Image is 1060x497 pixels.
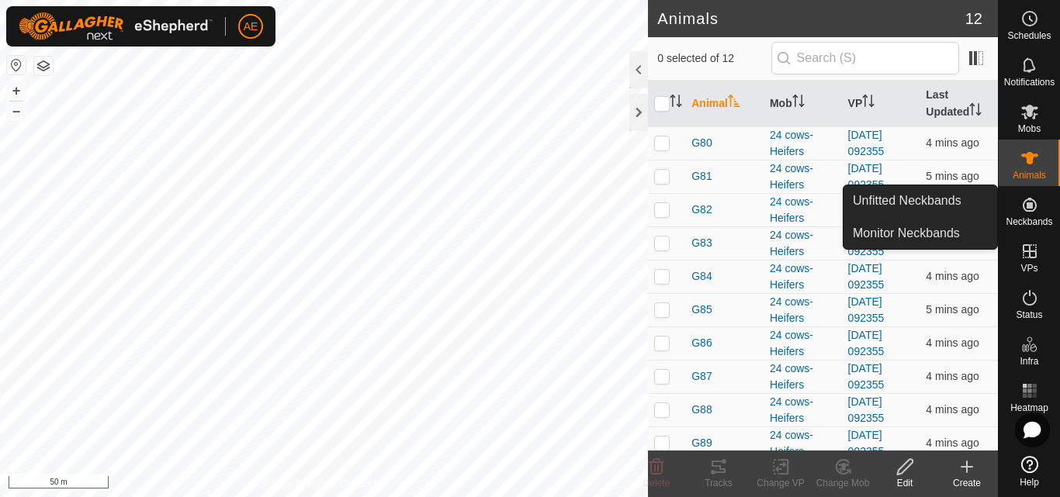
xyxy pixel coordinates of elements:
a: [DATE] 092355 [848,429,885,457]
span: G89 [691,435,712,451]
a: Privacy Policy [263,477,321,491]
a: [DATE] 092355 [848,362,885,391]
span: 10 Aug 2025, 5:06 pm [926,170,979,182]
button: Map Layers [34,57,53,75]
p-sorticon: Activate to sort [969,105,982,118]
span: Infra [1020,357,1038,366]
a: Contact Us [339,477,385,491]
th: VP [842,81,920,127]
input: Search (S) [771,42,959,74]
button: Reset Map [7,56,26,74]
div: 24 cows-Heifers [770,394,836,426]
span: 10 Aug 2025, 5:06 pm [926,270,979,282]
a: Monitor Neckbands [843,218,997,249]
span: G85 [691,302,712,318]
span: Delete [643,478,670,488]
span: Monitor Neckbands [853,224,960,243]
img: Gallagher Logo [19,12,213,40]
a: [DATE] 092355 [848,229,885,257]
span: Notifications [1004,78,1055,87]
h2: Animals [657,9,965,28]
a: Unfitted Neckbands [843,185,997,216]
div: 24 cows-Heifers [770,127,836,160]
div: 24 cows-Heifers [770,294,836,326]
p-sorticon: Activate to sort [862,97,875,109]
span: G88 [691,402,712,418]
span: G81 [691,168,712,185]
div: 24 cows-Heifers [770,427,836,460]
th: Mob [764,81,842,127]
div: 24 cows-Heifers [770,227,836,260]
span: 0 selected of 12 [657,50,771,67]
th: Last Updated [920,81,998,127]
div: Edit [874,476,936,490]
span: VPs [1020,264,1037,273]
div: Create [936,476,998,490]
div: Change VP [750,476,812,490]
p-sorticon: Activate to sort [670,97,682,109]
span: Heatmap [1010,403,1048,412]
button: – [7,102,26,120]
span: Neckbands [1006,217,1052,226]
span: 10 Aug 2025, 5:06 pm [926,370,979,382]
div: 24 cows-Heifers [770,194,836,226]
span: G86 [691,335,712,351]
span: Help [1020,478,1039,487]
a: [DATE] 092355 [848,295,885,324]
a: [DATE] 092355 [848,162,885,191]
span: Mobs [1018,124,1041,133]
span: Unfitted Neckbands [853,192,961,210]
div: 24 cows-Heifers [770,261,836,293]
a: [DATE] 092355 [848,329,885,357]
span: G84 [691,268,712,285]
div: 24 cows-Heifers [770,160,836,193]
span: Animals [1013,171,1046,180]
button: + [7,81,26,100]
span: 10 Aug 2025, 5:07 pm [926,437,979,449]
span: 10 Aug 2025, 5:06 pm [926,403,979,416]
a: Help [999,450,1060,493]
div: 24 cows-Heifers [770,327,836,360]
span: G83 [691,235,712,251]
div: Tracks [688,476,750,490]
span: G87 [691,368,712,385]
span: Status [1016,310,1042,319]
div: 24 cows-Heifers [770,361,836,393]
div: Change Mob [812,476,874,490]
th: Animal [685,81,764,127]
span: 12 [965,7,982,30]
p-sorticon: Activate to sort [728,97,740,109]
span: 10 Aug 2025, 5:06 pm [926,136,979,149]
span: 10 Aug 2025, 5:06 pm [926,303,979,316]
a: [DATE] 092355 [848,262,885,291]
span: AE [244,19,258,35]
a: [DATE] 092355 [848,129,885,157]
a: [DATE] 092355 [848,395,885,424]
span: G80 [691,135,712,151]
p-sorticon: Activate to sort [792,97,805,109]
span: 10 Aug 2025, 5:06 pm [926,337,979,349]
span: G82 [691,202,712,218]
span: Schedules [1007,31,1051,40]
